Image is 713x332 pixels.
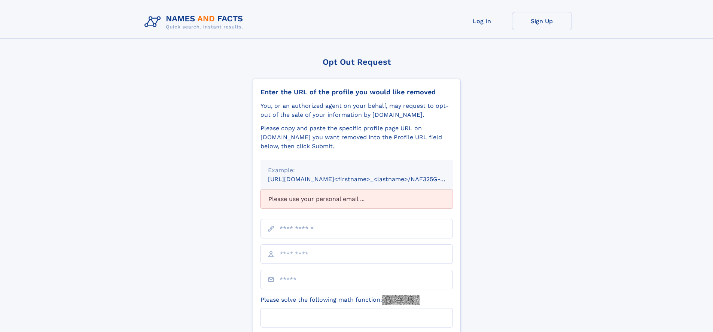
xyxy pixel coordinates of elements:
div: Example: [268,166,445,175]
small: [URL][DOMAIN_NAME]<firstname>_<lastname>/NAF325G-xxxxxxxx [268,176,467,183]
img: Logo Names and Facts [141,12,249,32]
a: Sign Up [512,12,572,30]
div: You, or an authorized agent on your behalf, may request to opt-out of the sale of your informatio... [260,101,453,119]
div: Enter the URL of the profile you would like removed [260,88,453,96]
div: Please copy and paste the specific profile page URL on [DOMAIN_NAME] you want removed into the Pr... [260,124,453,151]
a: Log In [452,12,512,30]
label: Please solve the following math function: [260,295,420,305]
div: Please use your personal email ... [260,190,453,208]
div: Opt Out Request [253,57,461,67]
